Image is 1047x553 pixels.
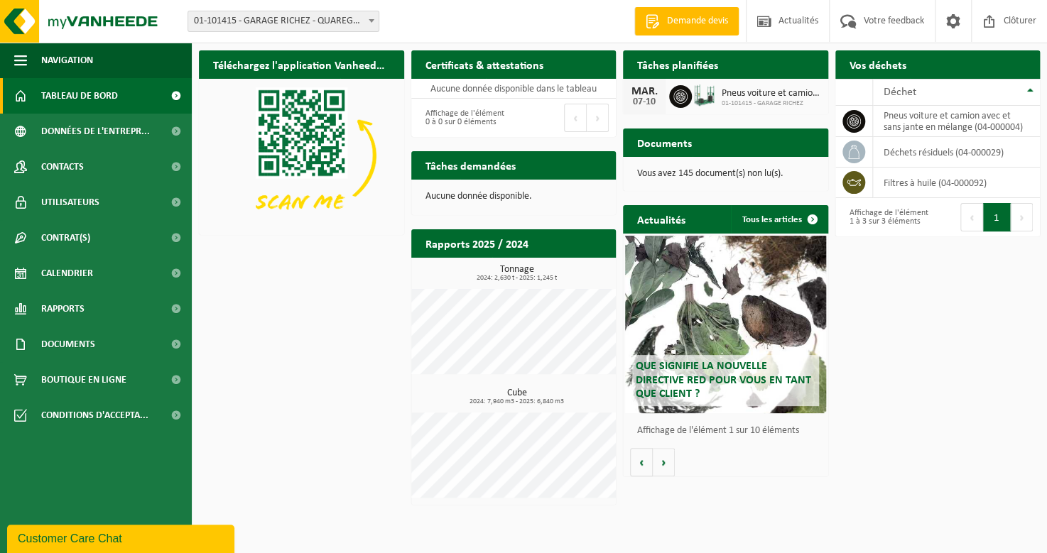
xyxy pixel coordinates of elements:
button: Previous [564,104,587,132]
span: Conditions d'accepta... [41,398,148,433]
h3: Cube [418,388,617,405]
span: Contacts [41,149,84,185]
button: 1 [983,203,1011,231]
span: 01-101415 - GARAGE RICHEZ [722,99,821,108]
span: Boutique en ligne [41,362,126,398]
h2: Actualités [623,205,700,233]
span: 01-101415 - GARAGE RICHEZ - QUAREGNON [188,11,379,32]
span: Pneus voiture et camion avec et sans jante en mélange [722,88,821,99]
h2: Tâches planifiées [623,50,732,78]
td: déchets résiduels (04-000029) [873,137,1041,168]
button: Vorige [630,448,653,476]
div: MAR. [630,86,658,97]
h2: Téléchargez l'application Vanheede+ maintenant! [199,50,404,78]
a: Que signifie la nouvelle directive RED pour vous en tant que client ? [625,236,826,413]
span: 2024: 2,630 t - 2025: 1,245 t [418,275,617,282]
h2: Documents [623,128,706,156]
span: Demande devis [663,14,732,28]
span: Données de l'entrepr... [41,114,150,149]
span: Rapports [41,291,85,327]
iframe: chat widget [7,522,237,553]
h2: Vos déchets [835,50,921,78]
td: filtres à huile (04-000092) [873,168,1041,198]
a: Demande devis [634,7,739,35]
div: Affichage de l'élément 1 à 3 sur 3 éléments [842,202,931,233]
img: PB-MR-5000-C2 [692,83,716,107]
span: Que signifie la nouvelle directive RED pour vous en tant que client ? [636,361,811,399]
button: Next [1011,203,1033,231]
span: Déchet [884,87,916,98]
a: Tous les articles [731,205,827,234]
button: Volgende [653,448,675,476]
h3: Tonnage [418,265,617,282]
td: Aucune donnée disponible dans le tableau [411,79,617,99]
a: Consulter les rapports [492,257,614,285]
span: Navigation [41,43,93,78]
button: Next [587,104,609,132]
td: pneus voiture et camion avec et sans jante en mélange (04-000004) [873,106,1041,137]
span: Utilisateurs [41,185,99,220]
div: 07-10 [630,97,658,107]
span: Calendrier [41,256,93,291]
button: Previous [960,203,983,231]
p: Affichage de l'élément 1 sur 10 éléments [637,426,821,436]
p: Vous avez 145 document(s) non lu(s). [637,169,814,179]
img: Download de VHEPlus App [199,79,404,232]
span: Documents [41,327,95,362]
span: Contrat(s) [41,220,90,256]
span: 2024: 7,940 m3 - 2025: 6,840 m3 [418,398,617,405]
h2: Rapports 2025 / 2024 [411,229,543,257]
div: Affichage de l'élément 0 à 0 sur 0 éléments [418,102,506,133]
h2: Tâches demandées [411,151,530,179]
p: Aucune donnée disponible. [425,192,602,202]
span: 01-101415 - GARAGE RICHEZ - QUAREGNON [188,11,379,31]
h2: Certificats & attestations [411,50,558,78]
span: Tableau de bord [41,78,118,114]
